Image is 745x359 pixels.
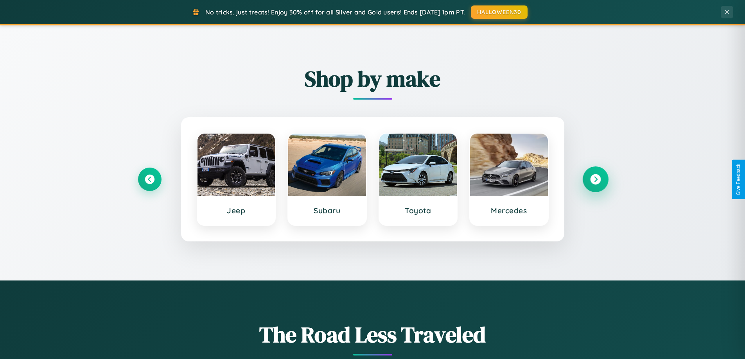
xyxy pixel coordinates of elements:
[387,206,449,215] h3: Toyota
[736,164,741,195] div: Give Feedback
[296,206,358,215] h3: Subaru
[205,8,465,16] span: No tricks, just treats! Enjoy 30% off for all Silver and Gold users! Ends [DATE] 1pm PT.
[138,320,607,350] h1: The Road Less Traveled
[205,206,267,215] h3: Jeep
[471,5,528,19] button: HALLOWEEN30
[478,206,540,215] h3: Mercedes
[138,64,607,94] h2: Shop by make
